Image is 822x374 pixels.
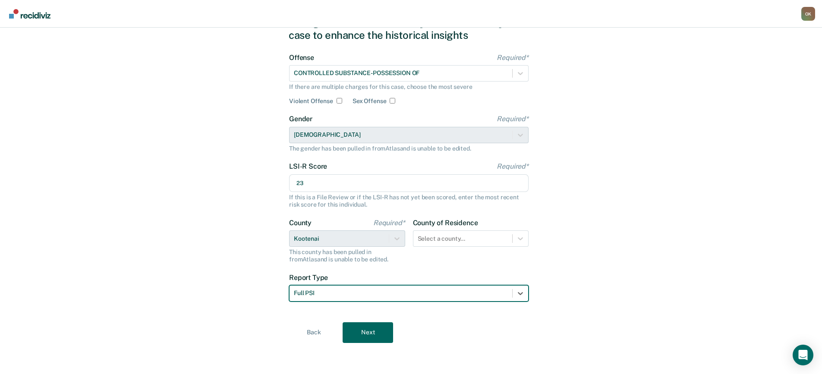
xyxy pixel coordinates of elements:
[289,16,533,41] div: Let's get some details about [PERSON_NAME] case to enhance the historical insights
[289,322,339,343] button: Back
[289,248,405,263] div: This county has been pulled in from Atlas and is unable to be edited.
[497,162,529,170] span: Required*
[289,53,529,62] label: Offense
[289,162,529,170] label: LSI-R Score
[413,219,529,227] label: County of Residence
[353,97,386,105] label: Sex Offense
[289,83,529,91] div: If there are multiple charges for this case, choose the most severe
[801,7,815,21] button: Profile dropdown button
[9,9,50,19] img: Recidiviz
[289,97,333,105] label: Violent Offense
[373,219,405,227] span: Required*
[497,115,529,123] span: Required*
[801,7,815,21] div: O K
[289,145,529,152] div: The gender has been pulled in from Atlas and is unable to be edited.
[289,115,529,123] label: Gender
[497,53,529,62] span: Required*
[289,273,529,282] label: Report Type
[343,322,393,343] button: Next
[289,219,405,227] label: County
[793,345,813,365] div: Open Intercom Messenger
[289,194,529,208] div: If this is a File Review or if the LSI-R has not yet been scored, enter the most recent risk scor...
